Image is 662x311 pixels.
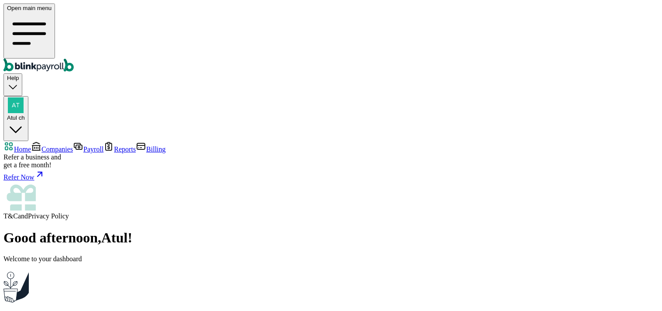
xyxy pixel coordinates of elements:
[14,145,31,153] span: Home
[18,212,28,220] span: and
[136,145,165,153] a: Billing
[31,145,73,153] a: Companies
[3,73,22,96] button: Help
[7,5,51,11] span: Open main menu
[146,145,165,153] span: Billing
[3,230,659,246] h1: Good afternoon , Atul !
[7,114,25,121] span: Atul ch
[114,145,136,153] span: Reports
[3,255,659,263] p: Welcome to your dashboard
[3,3,55,59] button: Open main menu
[7,75,19,81] span: Help
[103,145,136,153] a: Reports
[3,153,659,169] div: Refer a business and get a free month!
[83,145,103,153] span: Payroll
[3,145,31,153] a: Home
[3,212,18,220] span: T&C
[3,169,659,181] a: Refer Now
[73,145,103,153] a: Payroll
[3,96,28,142] button: Atul ch
[517,217,662,311] iframe: Chat Widget
[3,3,659,73] nav: Global
[3,270,29,303] img: Plant illustration
[41,145,73,153] span: Companies
[28,212,69,220] span: Privacy Policy
[3,141,659,220] nav: Sidebar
